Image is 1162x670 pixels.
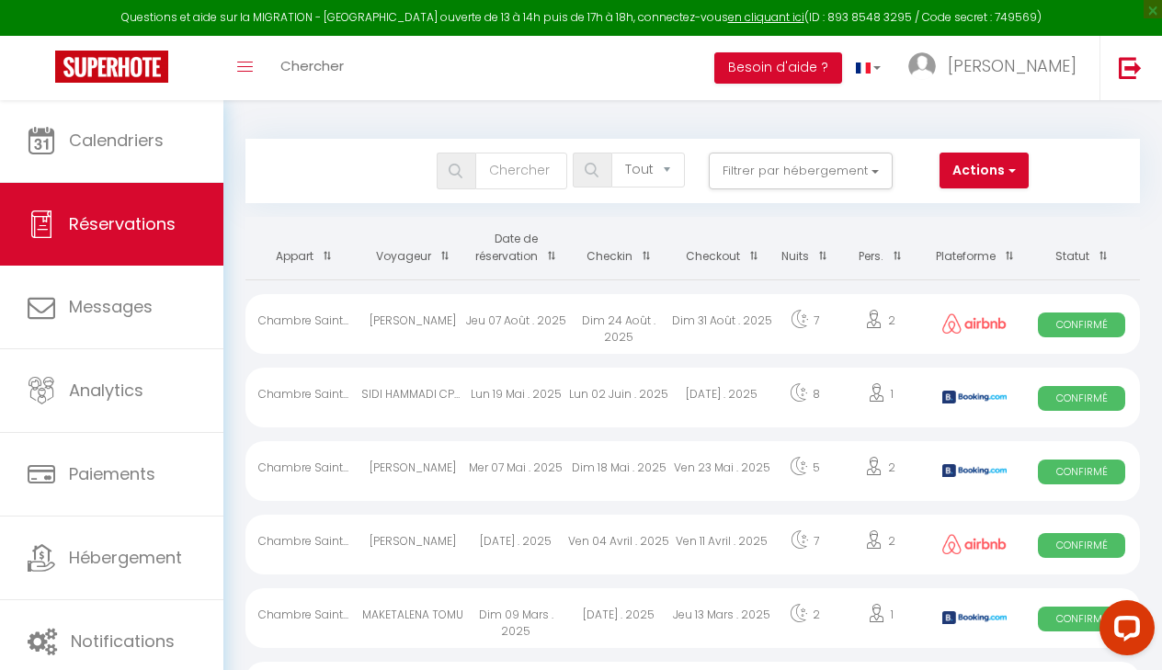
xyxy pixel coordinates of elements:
[464,217,567,279] th: Sort by booking date
[567,217,670,279] th: Sort by checkin
[709,153,893,189] button: Filtrer par hébergement
[940,153,1028,189] button: Actions
[69,546,182,569] span: Hébergement
[55,51,168,83] img: Super Booking
[69,129,164,152] span: Calendriers
[361,217,464,279] th: Sort by guest
[69,212,176,235] span: Réservations
[69,379,143,402] span: Analytics
[908,52,936,80] img: ...
[71,630,175,653] span: Notifications
[714,52,842,84] button: Besoin d'aide ?
[1024,217,1140,279] th: Sort by status
[267,36,358,100] a: Chercher
[69,295,153,318] span: Messages
[894,36,1099,100] a: ... [PERSON_NAME]
[245,217,361,279] th: Sort by rentals
[280,56,344,75] span: Chercher
[836,217,925,279] th: Sort by people
[728,9,804,25] a: en cliquant ici
[948,54,1077,77] span: [PERSON_NAME]
[475,153,567,189] input: Chercher
[670,217,773,279] th: Sort by checkout
[926,217,1024,279] th: Sort by channel
[1085,593,1162,670] iframe: LiveChat chat widget
[1119,56,1142,79] img: logout
[773,217,836,279] th: Sort by nights
[69,462,155,485] span: Paiements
